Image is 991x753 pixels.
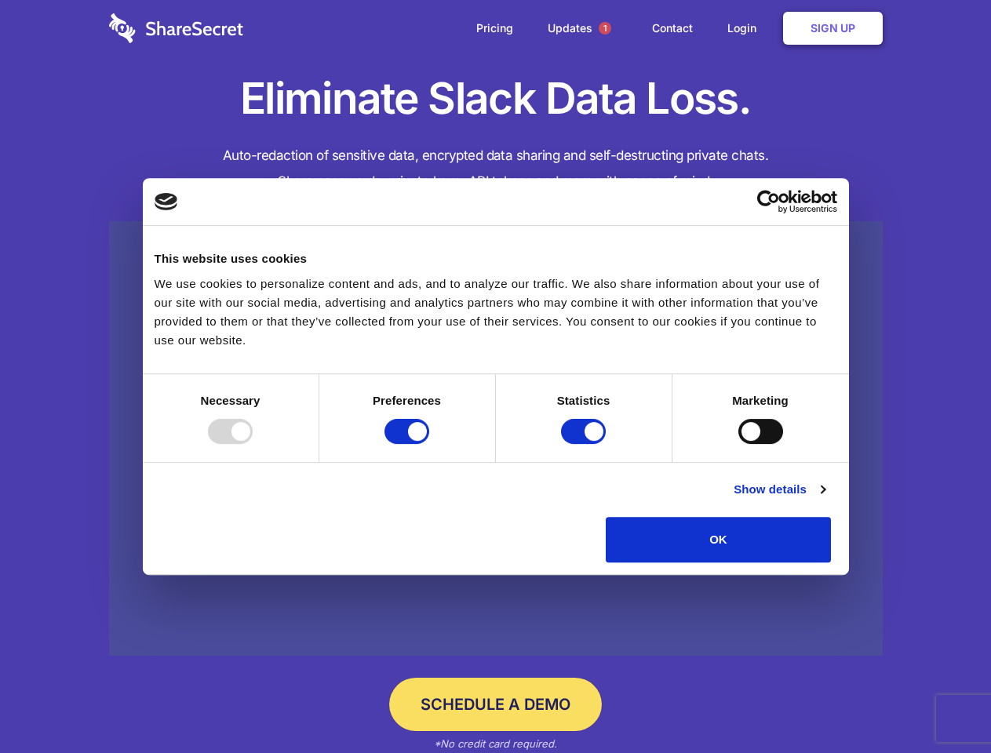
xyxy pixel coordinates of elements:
a: Login [712,4,780,53]
a: Contact [636,4,709,53]
strong: Marketing [732,394,789,407]
a: Schedule a Demo [389,678,602,731]
span: 1 [599,22,611,35]
h1: Eliminate Slack Data Loss. [109,71,883,127]
img: logo-wordmark-white-trans-d4663122ce5f474addd5e946df7df03e33cb6a1c49d2221995e7729f52c070b2.svg [109,13,243,43]
a: Show details [734,480,825,499]
a: Wistia video thumbnail [109,221,883,657]
em: *No credit card required. [434,737,557,750]
strong: Preferences [373,394,441,407]
strong: Statistics [557,394,610,407]
a: Sign Up [783,12,883,45]
div: We use cookies to personalize content and ads, and to analyze our traffic. We also share informat... [155,275,837,350]
strong: Necessary [201,394,261,407]
div: This website uses cookies [155,249,837,268]
img: logo [155,193,178,210]
a: Usercentrics Cookiebot - opens in a new window [700,190,837,213]
button: OK [606,517,831,562]
h4: Auto-redaction of sensitive data, encrypted data sharing and self-destructing private chats. Shar... [109,143,883,195]
a: Pricing [461,4,529,53]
